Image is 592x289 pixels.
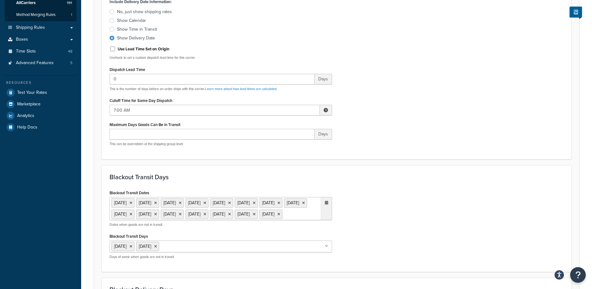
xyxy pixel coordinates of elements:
li: [DATE] [210,210,233,219]
a: Analytics [5,110,76,121]
a: Shipping Rules [5,22,76,33]
label: Blackout Transit Dates [110,190,149,195]
span: [DATE] [139,243,151,250]
li: [DATE] [161,198,184,208]
li: [DATE] [111,198,135,208]
span: Analytics [17,113,34,119]
p: Days of week when goods are not in transit [110,255,332,259]
li: [DATE] [235,198,258,208]
li: [DATE] [259,198,282,208]
span: Help Docs [17,125,37,130]
li: Method Merging Rules [5,9,76,21]
li: Time Slots [5,46,76,57]
span: Days [315,74,332,84]
label: Cutoff Time for Same Day Dispatch [110,98,172,103]
label: Blackout Transit Days [110,234,148,239]
a: Test Your Rates [5,87,76,98]
p: This can be overridden at the shipping group level [110,142,332,146]
button: Open Resource Center [570,267,586,283]
span: Shipping Rules [16,25,45,30]
div: Show Delivery Date [117,35,155,41]
label: Use Lead Time Set on Origin [118,46,169,52]
label: Dispatch Lead Time [110,67,145,72]
span: Days [315,129,332,139]
div: No, just show shipping rates [117,9,172,15]
a: Advanced Features5 [5,57,76,69]
p: Dates when goods are not in transit [110,222,332,227]
li: [DATE] [185,198,208,208]
button: Show Help Docs [570,7,582,18]
label: Maximum Days Goods Can Be in Transit [110,122,180,127]
li: [DATE] [161,210,184,219]
li: [DATE] [235,210,258,219]
span: 191 [67,0,72,6]
h3: Blackout Transit Days [110,174,564,180]
a: Time Slots48 [5,46,76,57]
a: Help Docs [5,122,76,133]
p: Uncheck to set a custom dispatch lead time for this carrier [110,55,332,60]
a: Boxes [5,34,76,45]
li: [DATE] [185,210,208,219]
div: Resources [5,80,76,85]
span: Boxes [16,37,28,42]
a: Marketplace [5,99,76,110]
span: All Carriers [16,0,36,6]
li: Advanced Features [5,57,76,69]
p: This is the number of days before an order ships with this carrier. [110,87,332,91]
span: 5 [70,60,72,66]
span: 1 [71,12,72,18]
div: Show Time in Transit [117,26,157,33]
span: Method Merging Rules [16,12,56,18]
a: Method Merging Rules1 [5,9,76,21]
span: Marketplace [17,102,41,107]
span: Advanced Features [16,60,54,66]
span: [DATE] [114,243,126,250]
span: 48 [68,49,72,54]
li: [DATE] [210,198,233,208]
a: Learn more about how lead times are calculated. [205,86,277,91]
div: Show Calendar [117,18,146,24]
li: [DATE] [136,210,159,219]
li: [DATE] [284,198,307,208]
span: Time Slots [16,49,36,54]
li: [DATE] [259,210,282,219]
li: [DATE] [136,198,159,208]
span: Test Your Rates [17,90,47,95]
li: [DATE] [111,210,135,219]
